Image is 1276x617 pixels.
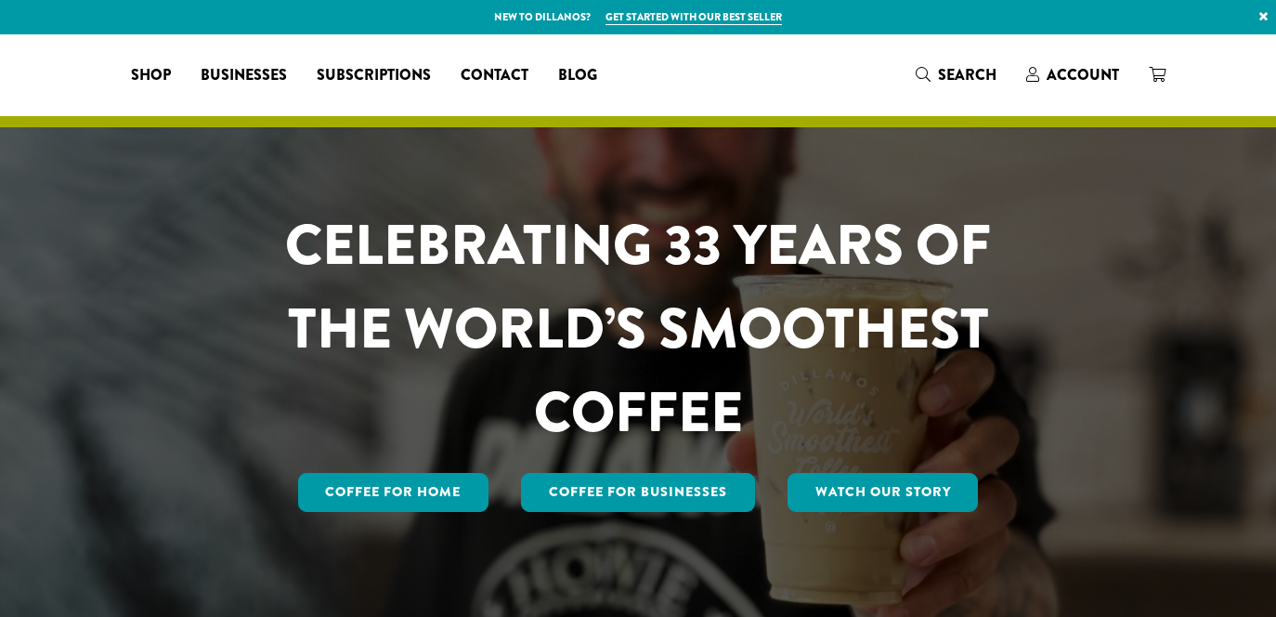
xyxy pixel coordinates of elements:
[201,64,287,87] span: Businesses
[558,64,597,87] span: Blog
[901,59,1011,90] a: Search
[298,473,489,512] a: Coffee for Home
[1047,64,1119,85] span: Account
[131,64,171,87] span: Shop
[605,9,782,25] a: Get started with our best seller
[521,473,755,512] a: Coffee For Businesses
[116,60,186,90] a: Shop
[317,64,431,87] span: Subscriptions
[938,64,996,85] span: Search
[230,203,1046,454] h1: CELEBRATING 33 YEARS OF THE WORLD’S SMOOTHEST COFFEE
[788,473,979,512] a: Watch Our Story
[461,64,528,87] span: Contact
